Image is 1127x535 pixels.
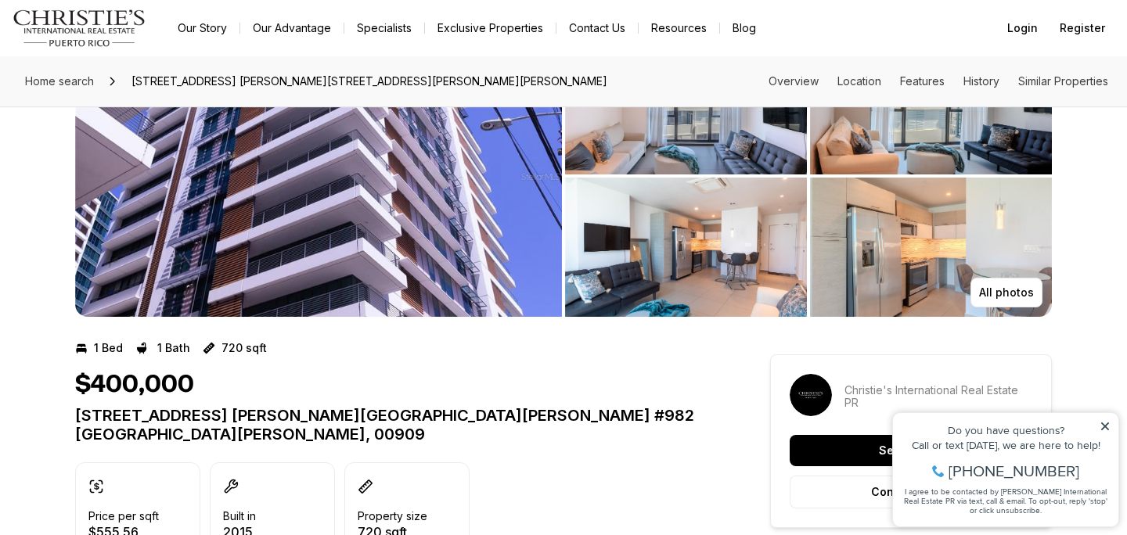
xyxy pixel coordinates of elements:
a: Skip to: Similar Properties [1018,74,1108,88]
p: 1 Bed [94,342,123,354]
p: All photos [979,286,1034,299]
li: 1 of 4 [75,35,562,317]
p: [STREET_ADDRESS] [PERSON_NAME][GEOGRAPHIC_DATA][PERSON_NAME] #982 [GEOGRAPHIC_DATA][PERSON_NAME],... [75,406,714,443]
a: Resources [639,17,719,39]
a: Our Advantage [240,17,344,39]
a: Exclusive Properties [425,17,556,39]
a: Specialists [344,17,424,39]
img: logo [13,9,146,47]
button: View image gallery [565,178,807,317]
span: Login [1007,22,1038,34]
p: Price per sqft [88,510,159,522]
button: Contact Us [556,17,638,39]
button: Contact agent [790,476,1032,508]
p: Contact agent [871,486,951,498]
p: Built in [223,510,256,522]
span: [PHONE_NUMBER] [64,74,195,89]
div: Listing Photos [75,35,1052,317]
span: [STREET_ADDRESS] [PERSON_NAME][STREET_ADDRESS][PERSON_NAME][PERSON_NAME] [125,69,614,94]
a: Our Story [165,17,239,39]
a: Skip to: History [963,74,999,88]
a: Skip to: Overview [769,74,819,88]
nav: Page section menu [769,75,1108,88]
a: Blog [720,17,769,39]
p: 1 Bath [157,342,190,354]
button: View image gallery [810,178,1052,317]
a: Skip to: Location [837,74,881,88]
li: 2 of 4 [565,35,1052,317]
p: Christie's International Real Estate PR [844,384,1032,409]
button: View image gallery [75,35,562,317]
button: Sell with us [790,435,1032,466]
p: 720 sqft [221,342,267,354]
h1: $400,000 [75,370,194,400]
div: Do you have questions? [16,35,226,46]
span: Home search [25,74,94,88]
button: All photos [970,278,1042,307]
button: Login [998,13,1047,44]
span: I agree to be contacted by [PERSON_NAME] International Real Estate PR via text, call & email. To ... [20,96,223,126]
div: Call or text [DATE], we are here to help! [16,50,226,61]
p: Property size [358,510,427,522]
span: Register [1060,22,1105,34]
p: Sell with us [879,444,943,457]
button: Register [1050,13,1114,44]
a: Skip to: Features [900,74,945,88]
a: Home search [19,69,100,94]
